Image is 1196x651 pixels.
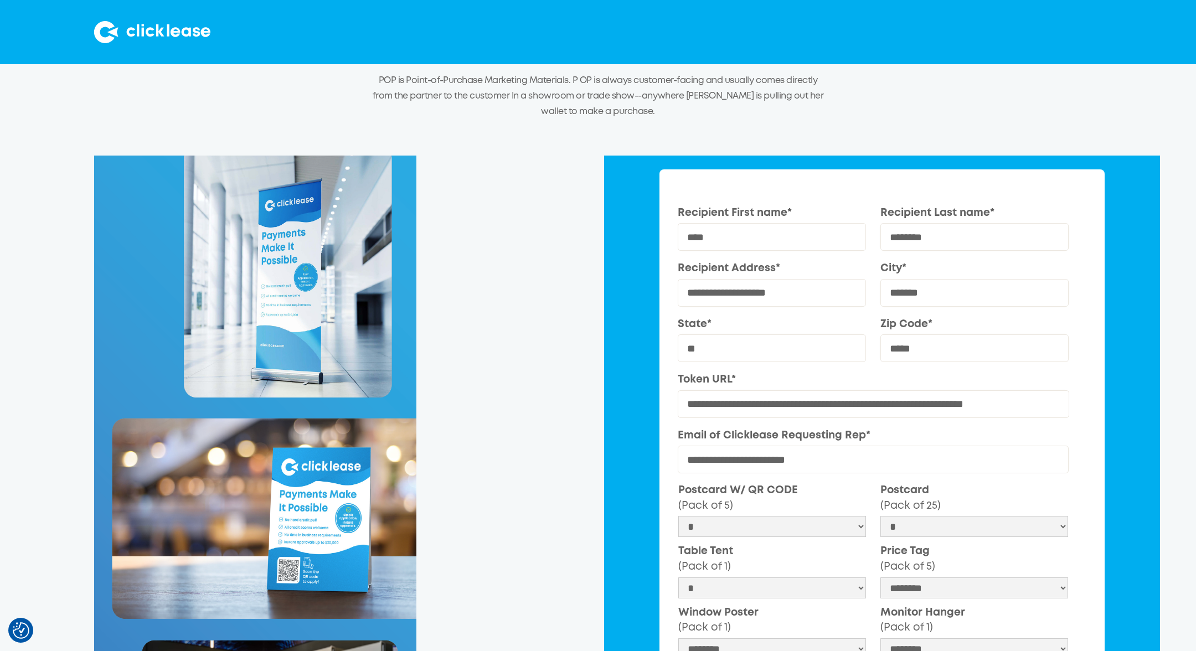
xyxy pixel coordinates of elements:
p: POP is Point-of-Purchase Marketing Materials. P OP is always customer-facing and usually comes di... [368,73,828,119]
label: Recipient Last name* [880,205,1069,221]
label: Recipient Address* [678,261,866,276]
label: Table Tent [678,544,866,574]
span: (Pack of 1) [880,623,933,632]
img: Clicklease logo [94,21,210,43]
span: (Pack of 25) [880,501,941,510]
label: Window Poster [678,605,866,635]
label: Zip Code* [880,317,1069,332]
label: Token URL* [678,372,1068,387]
label: Postcard W/ QR CODE [678,483,866,513]
label: City* [880,261,1069,276]
label: Price Tag [880,544,1068,574]
span: (Pack of 1) [678,562,731,571]
span: (Pack of 5) [880,562,935,571]
label: State* [678,317,866,332]
label: Email of Clicklease Requesting Rep* [678,428,1068,443]
label: Postcard [880,483,1068,513]
label: Recipient First name* [678,205,866,221]
img: Revisit consent button [13,622,29,639]
button: Consent Preferences [13,622,29,639]
label: Monitor Hanger [880,605,1068,635]
span: (Pack of 1) [678,623,731,632]
span: (Pack of 5) [678,501,733,510]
